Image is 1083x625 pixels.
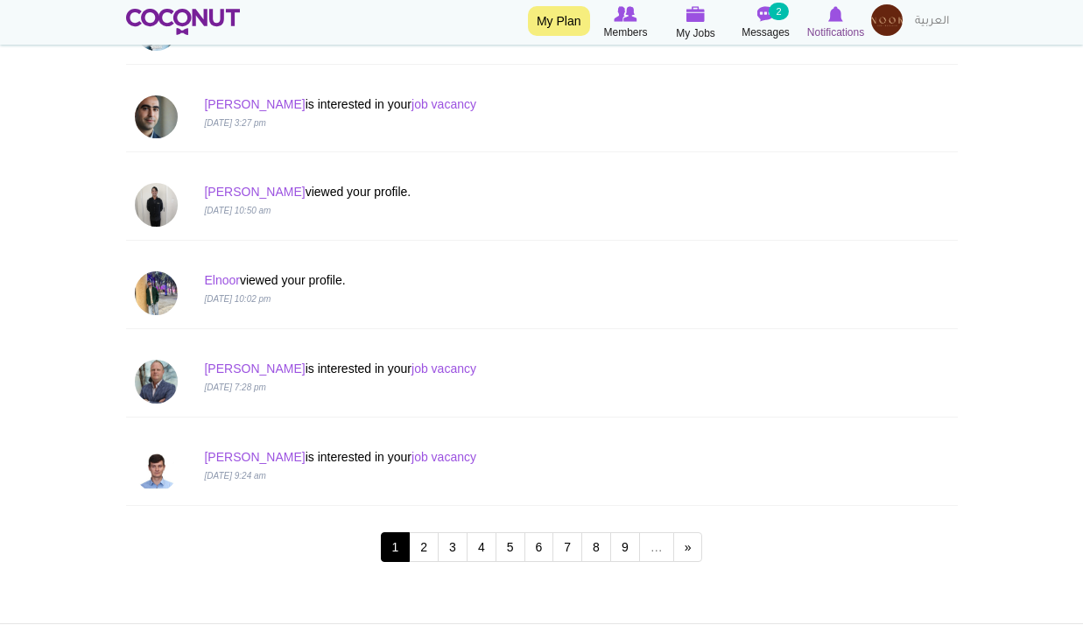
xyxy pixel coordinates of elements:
[591,4,661,41] a: Browse Members Members
[204,271,738,289] p: viewed your profile.
[757,6,775,22] img: Messages
[204,471,265,481] i: [DATE] 9:24 am
[204,185,305,199] a: [PERSON_NAME]
[614,6,636,22] img: Browse Members
[603,24,647,41] span: Members
[126,9,241,35] img: Home
[581,532,611,562] a: 8
[769,3,788,20] small: 2
[204,183,738,200] p: viewed your profile.
[496,532,525,562] a: 5
[676,25,715,42] span: My Jobs
[411,362,476,376] a: job vacancy
[673,532,703,562] a: next ›
[411,97,476,111] a: job vacancy
[204,294,271,304] i: [DATE] 10:02 pm
[204,95,738,113] p: is interested in your
[409,532,439,562] a: 2
[204,448,738,466] p: is interested in your
[467,532,496,562] a: 4
[528,6,590,36] a: My Plan
[204,450,305,464] a: [PERSON_NAME]
[204,383,265,392] i: [DATE] 7:28 pm
[731,4,801,41] a: Messages Messages 2
[438,532,468,562] a: 3
[661,4,731,42] a: My Jobs My Jobs
[686,6,706,22] img: My Jobs
[204,360,738,377] p: is interested in your
[742,24,790,41] span: Messages
[610,532,640,562] a: 9
[204,97,305,111] a: [PERSON_NAME]
[204,273,239,287] a: Elnoor
[906,4,958,39] a: العربية
[204,206,271,215] i: [DATE] 10:50 am
[204,362,305,376] a: [PERSON_NAME]
[552,532,582,562] a: 7
[828,6,843,22] img: Notifications
[381,532,411,562] span: 1
[639,532,674,562] span: …
[204,118,265,128] i: [DATE] 3:27 pm
[524,532,554,562] a: 6
[801,4,871,41] a: Notifications Notifications
[807,24,864,41] span: Notifications
[411,450,476,464] a: job vacancy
